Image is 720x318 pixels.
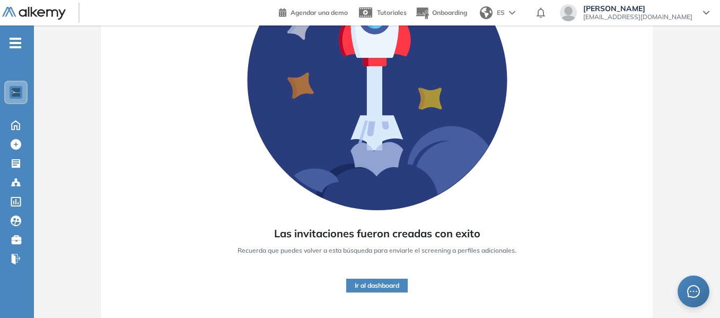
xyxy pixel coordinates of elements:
[2,7,66,20] img: Logo
[238,246,516,255] span: Recuerda que puedes volver a esta búsqueda para enviarle el screening a perfiles adicionales.
[432,8,467,16] span: Onboarding
[346,279,408,293] button: Ir al dashboard
[509,11,515,15] img: arrow
[12,88,20,97] img: https://assets.alkemy.org/workspaces/1802/d452bae4-97f6-47ab-b3bf-1c40240bc960.jpg
[583,4,692,13] span: [PERSON_NAME]
[497,8,505,18] span: ES
[583,13,692,21] span: [EMAIL_ADDRESS][DOMAIN_NAME]
[480,6,493,19] img: world
[687,285,700,298] span: message
[377,8,407,16] span: Tutoriales
[415,2,467,24] button: Onboarding
[10,42,21,44] i: -
[291,8,348,16] span: Agendar una demo
[274,226,480,242] span: Las invitaciones fueron creadas con exito
[279,5,348,18] a: Agendar una demo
